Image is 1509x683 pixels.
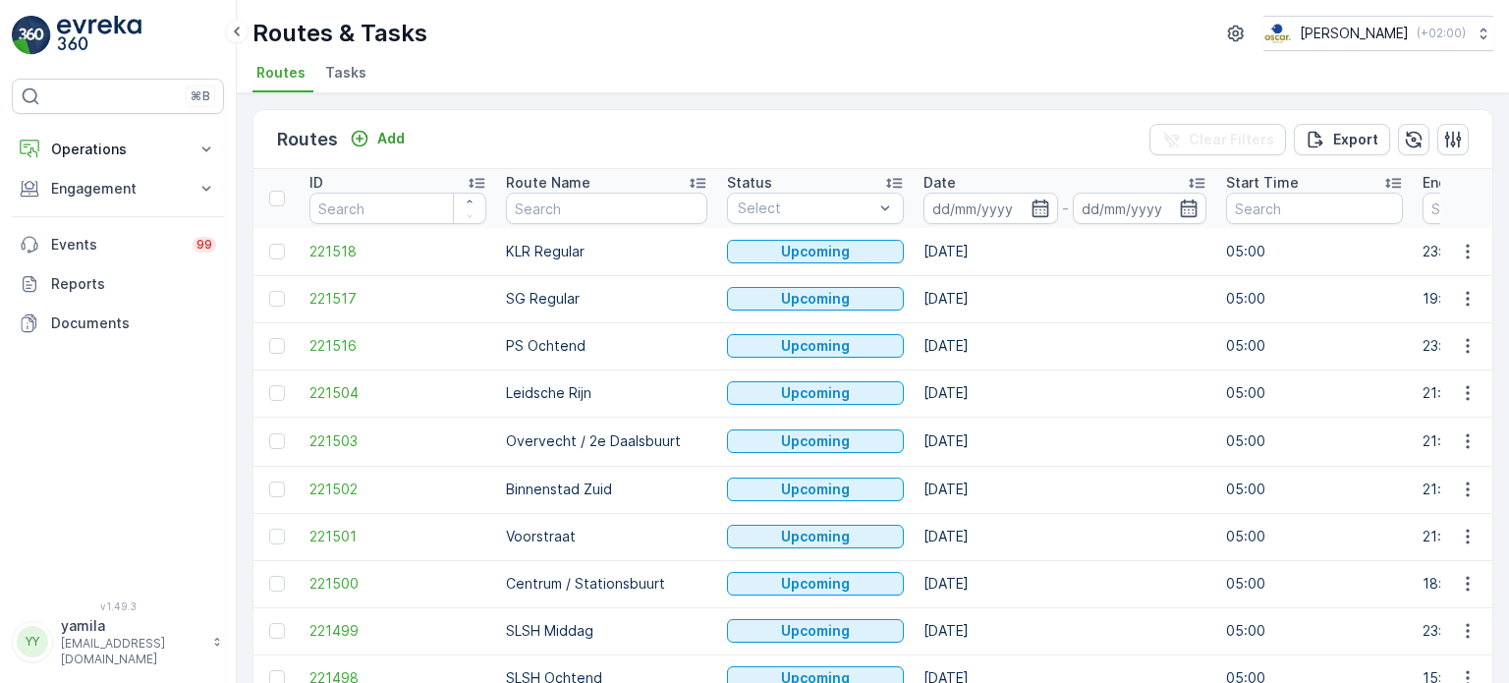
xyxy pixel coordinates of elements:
p: Route Name [506,173,590,193]
a: 221500 [309,574,486,594]
p: Status [727,173,772,193]
p: Start Time [1226,173,1299,193]
td: 05:00 [1216,607,1413,655]
div: YY [17,626,48,657]
div: Toggle Row Selected [269,529,285,544]
span: Tasks [325,63,366,83]
p: Documents [51,313,216,333]
p: Date [923,173,956,193]
a: 221503 [309,431,486,451]
a: 221517 [309,289,486,309]
p: ID [309,173,323,193]
a: 221502 [309,480,486,499]
a: 221518 [309,242,486,261]
button: Upcoming [727,334,904,358]
p: Upcoming [781,383,850,403]
button: Upcoming [727,381,904,405]
td: SG Regular [496,275,717,322]
p: ⌘B [191,88,210,104]
button: Upcoming [727,525,904,548]
td: 05:00 [1216,228,1413,275]
td: 05:00 [1216,560,1413,607]
td: SLSH Middag [496,607,717,655]
input: Search [1226,193,1403,224]
p: Upcoming [781,621,850,641]
div: Toggle Row Selected [269,244,285,259]
td: KLR Regular [496,228,717,275]
img: logo [12,16,51,55]
input: dd/mm/yyyy [923,193,1058,224]
button: Upcoming [727,429,904,453]
td: [DATE] [914,370,1216,417]
button: Export [1294,124,1390,155]
p: [EMAIL_ADDRESS][DOMAIN_NAME] [61,636,202,667]
input: Search [309,193,486,224]
td: 05:00 [1216,275,1413,322]
a: 221504 [309,383,486,403]
td: [DATE] [914,513,1216,560]
a: Events99 [12,225,224,264]
p: Upcoming [781,242,850,261]
td: 05:00 [1216,322,1413,370]
td: 05:00 [1216,513,1413,560]
button: Upcoming [727,240,904,263]
a: 221516 [309,336,486,356]
button: Upcoming [727,478,904,501]
p: Upcoming [781,527,850,546]
button: [PERSON_NAME](+02:00) [1263,16,1493,51]
td: [DATE] [914,322,1216,370]
input: Search [506,193,707,224]
td: [DATE] [914,228,1216,275]
a: 221499 [309,621,486,641]
button: Upcoming [727,287,904,311]
p: Upcoming [781,431,850,451]
p: Routes & Tasks [252,18,427,49]
td: [DATE] [914,275,1216,322]
p: yamila [61,616,202,636]
p: - [1062,197,1069,220]
p: Operations [51,140,185,159]
p: Events [51,235,181,255]
td: [DATE] [914,560,1216,607]
p: Export [1333,130,1378,149]
p: Clear Filters [1189,130,1274,149]
p: [PERSON_NAME] [1300,24,1409,43]
td: [DATE] [914,417,1216,466]
button: YYyamila[EMAIL_ADDRESS][DOMAIN_NAME] [12,616,224,667]
td: PS Ochtend [496,322,717,370]
p: Upcoming [781,289,850,309]
td: 05:00 [1216,466,1413,513]
button: Clear Filters [1149,124,1286,155]
button: Add [342,127,413,150]
button: Engagement [12,169,224,208]
button: Upcoming [727,619,904,643]
td: [DATE] [914,466,1216,513]
img: logo_light-DOdMpM7g.png [57,16,141,55]
td: [DATE] [914,607,1216,655]
div: Toggle Row Selected [269,291,285,307]
p: Upcoming [781,336,850,356]
p: Engagement [51,179,185,199]
td: Binnenstad Zuid [496,466,717,513]
p: Add [377,129,405,148]
button: Upcoming [727,572,904,596]
td: Overvecht / 2e Daalsbuurt [496,417,717,466]
td: Leidsche Rijn [496,370,717,417]
a: Documents [12,304,224,343]
img: basis-logo_rgb2x.png [1263,23,1292,44]
div: Toggle Row Selected [269,576,285,592]
p: ( +02:00 ) [1417,26,1466,41]
p: Select [738,199,873,218]
p: Reports [51,274,216,294]
td: 05:00 [1216,370,1413,417]
p: Upcoming [781,574,850,594]
a: 221501 [309,527,486,546]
